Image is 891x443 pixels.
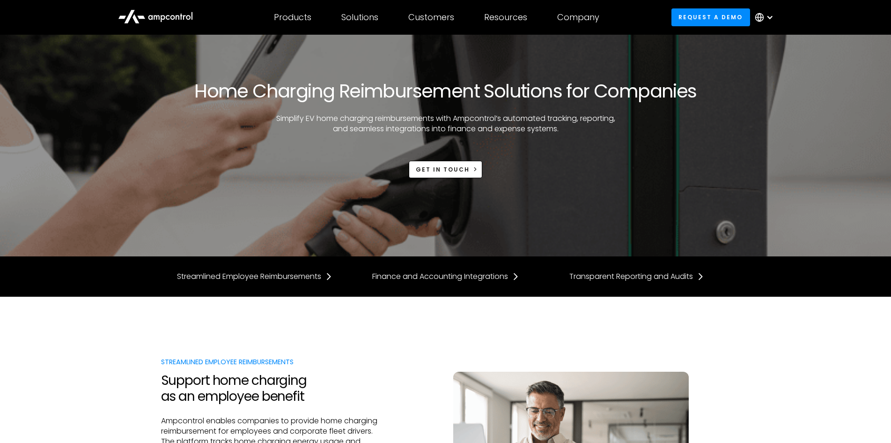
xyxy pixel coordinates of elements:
[372,271,508,282] div: Finance and Accounting Integrations
[569,271,693,282] div: Transparent Reporting and Audits
[177,271,321,282] div: Streamlined Employee Reimbursements
[372,271,519,282] a: Finance and Accounting Integrations
[484,12,527,23] div: Resources
[177,271,332,282] a: Streamlined Employee Reimbursements
[161,373,383,404] h2: Support home charging as an employee benefit
[557,12,599,23] div: Company
[408,12,454,23] div: Customers
[341,12,378,23] div: Solutions
[409,161,483,178] a: Get in touch
[416,165,470,174] div: Get in touch
[194,80,696,102] h1: Home Charging Reimbursement Solutions for Companies
[161,357,383,367] div: Streamlined Employee Reimbursements
[274,12,311,23] div: Products
[275,113,617,135] p: Simplify EV home charging reimbursements with Ampcontrol’s automated tracking, reporting, and sea...
[569,271,704,282] a: Transparent Reporting and Audits
[671,8,750,26] a: Request a demo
